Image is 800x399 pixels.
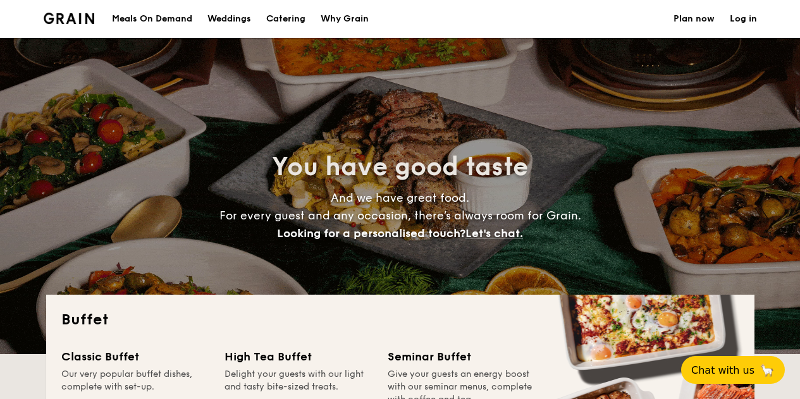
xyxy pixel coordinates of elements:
img: Grain [44,13,95,24]
span: Let's chat. [465,226,523,240]
span: Chat with us [691,364,754,376]
div: Classic Buffet [61,348,209,365]
h2: Buffet [61,310,739,330]
button: Chat with us🦙 [681,356,785,384]
div: High Tea Buffet [225,348,372,365]
div: Seminar Buffet [388,348,536,365]
span: 🦙 [760,363,775,378]
a: Logotype [44,13,95,24]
